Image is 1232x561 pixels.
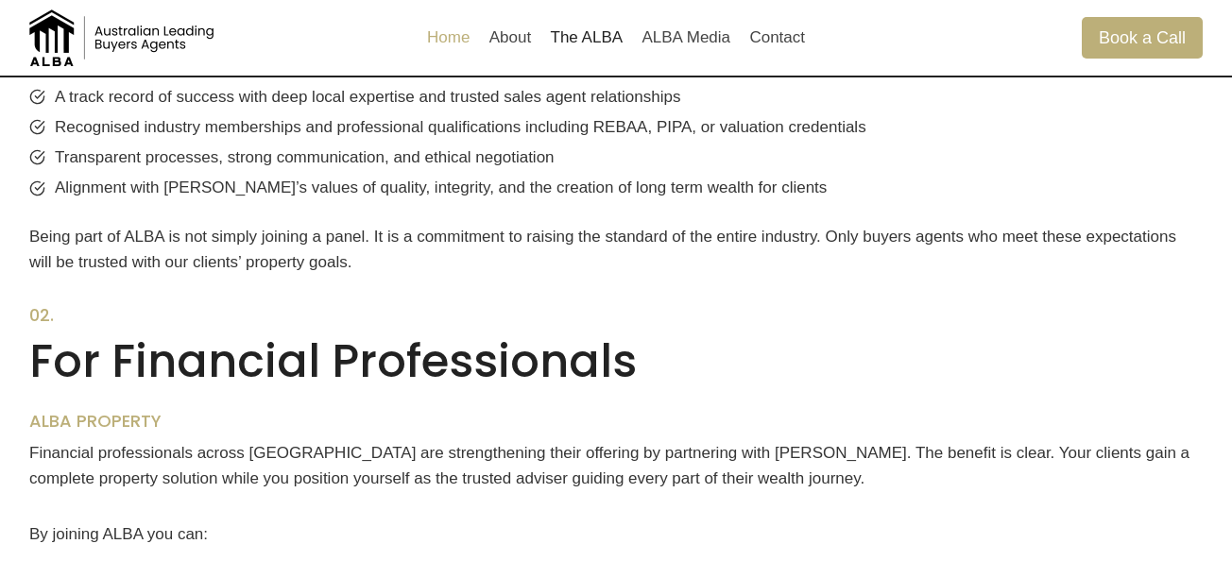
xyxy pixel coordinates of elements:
h6: 02. [29,305,1203,326]
p: Being part of ALBA is not simply joining a panel. It is a commitment to raising the standard of t... [29,224,1203,275]
h6: ALBA PROPERTY [29,411,1203,432]
a: ALBA Media [632,15,740,60]
a: Contact [740,15,814,60]
img: Australian Leading Buyers Agents [29,9,218,66]
span: Alignment with [PERSON_NAME]’s values of quality, integrity, and the creation of long term wealth... [55,175,827,200]
a: Home [418,15,480,60]
a: About [480,15,541,60]
span: Recognised industry memberships and professional qualifications including REBAA, PIPA, or valuati... [55,114,866,140]
p: Financial professionals across [GEOGRAPHIC_DATA] are strengthening their offering by partnering w... [29,440,1203,491]
p: By joining ALBA you can: [29,521,1203,547]
h2: For Financial Professionals [29,334,1203,389]
span: A track record of success with deep local expertise and trusted sales agent relationships [55,84,680,110]
span: Transparent processes, strong communication, and ethical negotiation [55,144,555,170]
nav: Primary Navigation [418,15,814,60]
a: Book a Call [1082,17,1203,58]
a: The ALBA [540,15,632,60]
